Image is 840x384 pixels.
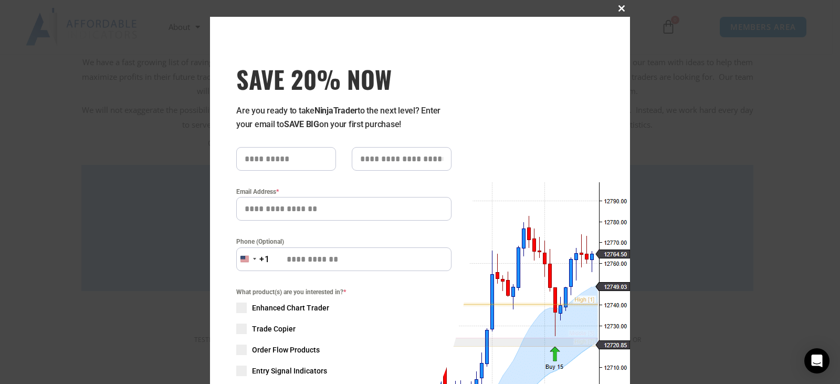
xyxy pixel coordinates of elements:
h3: SAVE 20% NOW [236,64,451,94]
p: Are you ready to take to the next level? Enter your email to on your first purchase! [236,104,451,131]
span: Trade Copier [252,324,296,334]
div: Open Intercom Messenger [804,348,829,373]
div: +1 [259,253,270,266]
button: Selected country [236,247,270,271]
label: Phone (Optional) [236,236,451,247]
strong: SAVE BIG [284,119,319,129]
span: Order Flow Products [252,345,320,355]
label: Entry Signal Indicators [236,366,451,376]
span: Entry Signal Indicators [252,366,327,376]
span: Enhanced Chart Trader [252,303,329,313]
span: What product(s) are you interested in? [236,287,451,297]
strong: NinjaTrader [314,106,358,116]
label: Order Flow Products [236,345,451,355]
label: Email Address [236,186,451,197]
label: Enhanced Chart Trader [236,303,451,313]
label: Trade Copier [236,324,451,334]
